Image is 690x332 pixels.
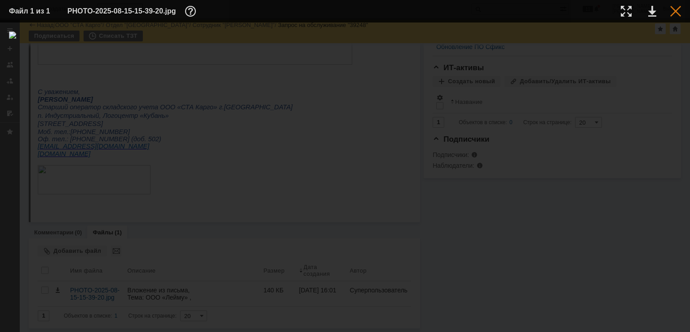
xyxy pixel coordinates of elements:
[9,31,681,323] img: download
[648,6,656,17] div: Скачать файл
[9,8,54,15] div: Файл 1 из 1
[670,6,681,17] div: Закрыть окно (Esc)
[621,6,632,17] div: Увеличить масштаб
[67,6,199,17] div: PHOTO-2025-08-15-15-39-20.jpg
[185,6,199,17] div: Дополнительная информация о файле (F11)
